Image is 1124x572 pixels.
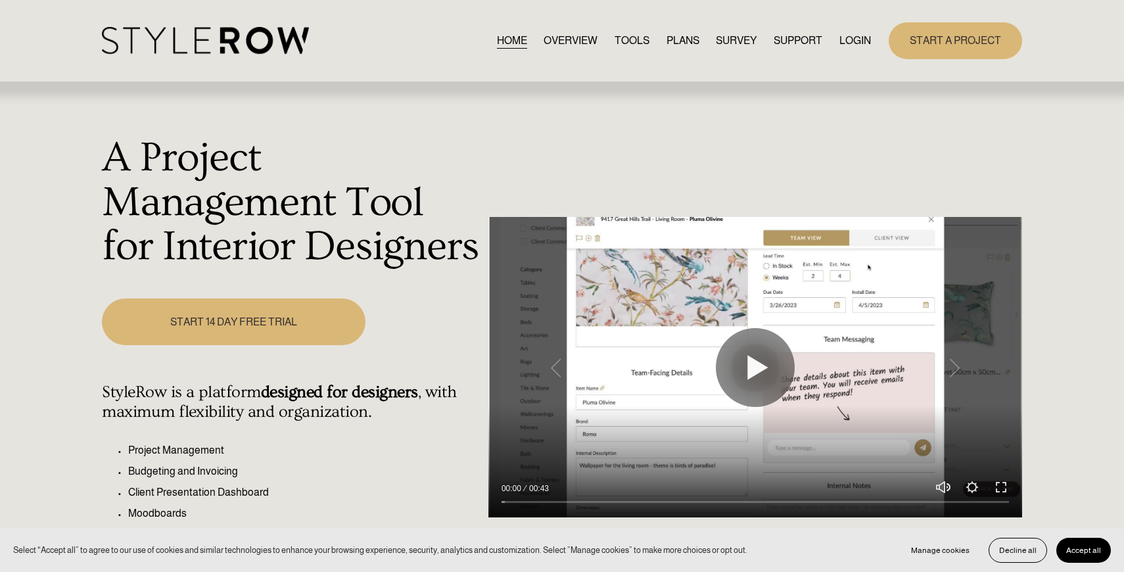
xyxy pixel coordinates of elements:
button: Play [716,328,795,407]
img: StyleRow [102,27,309,54]
a: START A PROJECT [889,22,1022,59]
button: Manage cookies [901,538,979,563]
input: Seek [502,497,1009,506]
p: Order Tracking [128,527,481,542]
button: Decline all [989,538,1047,563]
a: OVERVIEW [544,32,597,49]
a: TOOLS [615,32,649,49]
span: Accept all [1066,546,1101,555]
p: Client Presentation Dashboard [128,485,481,500]
a: START 14 DAY FREE TRIAL [102,298,365,345]
button: Accept all [1056,538,1111,563]
p: Select “Accept all” to agree to our use of cookies and similar technologies to enhance your brows... [13,544,747,556]
h4: StyleRow is a platform , with maximum flexibility and organization. [102,383,481,422]
a: SURVEY [716,32,757,49]
div: Current time [502,482,525,495]
a: PLANS [667,32,699,49]
a: LOGIN [839,32,871,49]
a: folder dropdown [774,32,822,49]
p: Project Management [128,442,481,458]
strong: designed for designers [261,383,418,402]
span: SUPPORT [774,33,822,49]
a: HOME [497,32,527,49]
span: Manage cookies [911,546,970,555]
div: Duration [525,482,552,495]
p: Moodboards [128,506,481,521]
span: Decline all [999,546,1037,555]
h1: A Project Management Tool for Interior Designers [102,136,481,270]
p: Budgeting and Invoicing [128,464,481,479]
